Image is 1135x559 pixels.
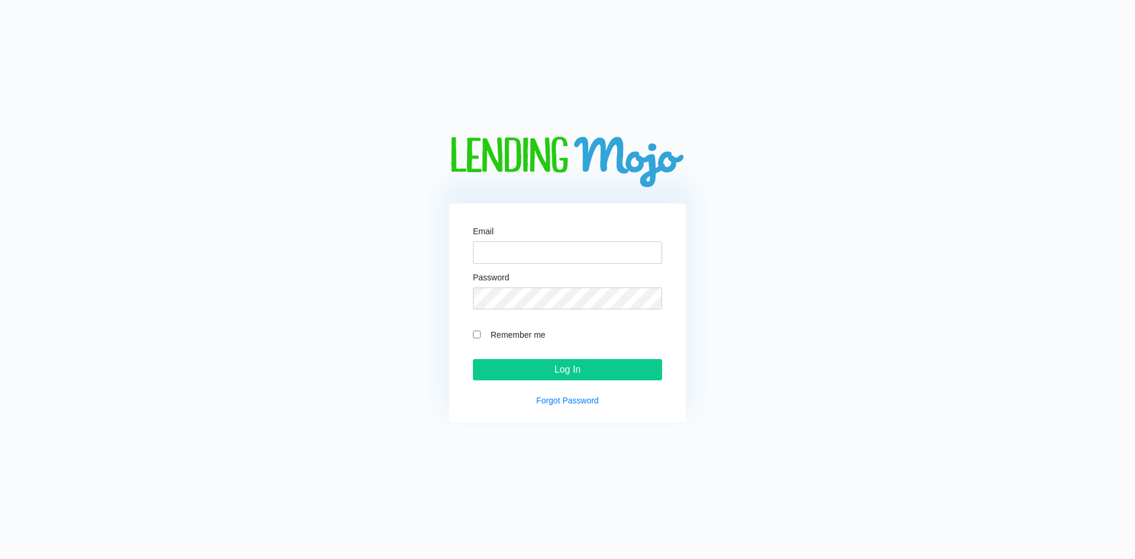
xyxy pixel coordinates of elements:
input: Log In [473,359,662,380]
label: Remember me [485,328,662,341]
label: Email [473,227,494,235]
label: Password [473,273,509,282]
img: logo-big.png [449,137,686,189]
a: Forgot Password [536,396,599,405]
